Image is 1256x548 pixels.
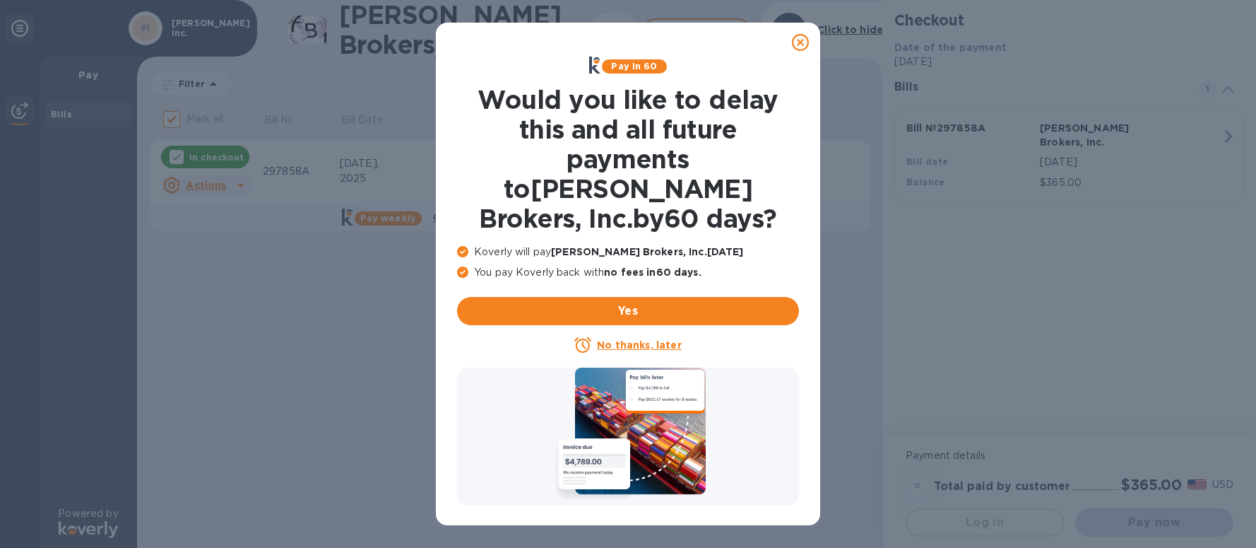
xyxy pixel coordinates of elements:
[551,246,743,257] b: [PERSON_NAME] Brokers, Inc. [DATE]
[457,297,799,325] button: Yes
[604,267,701,278] b: no fees in 60 days .
[457,245,799,260] p: Koverly will pay
[611,61,657,71] b: Pay in 60
[468,303,788,320] span: Yes
[457,85,799,233] h1: Would you like to delay this and all future payments to [PERSON_NAME] Brokers, Inc. by 60 days ?
[597,339,681,351] u: No thanks, later
[457,265,799,280] p: You pay Koverly back with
